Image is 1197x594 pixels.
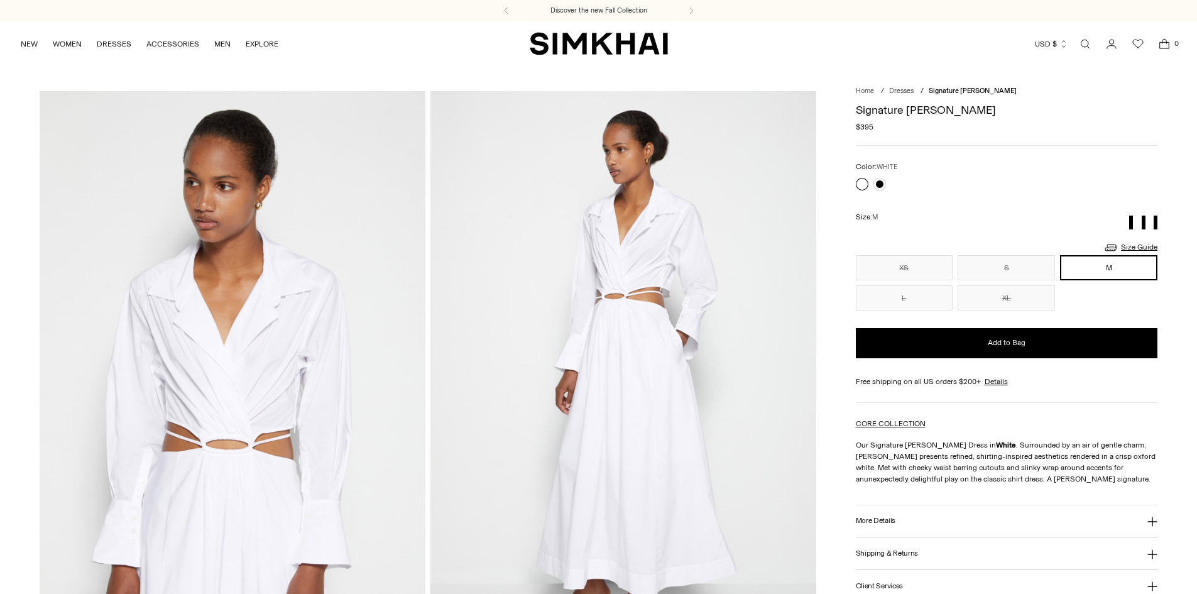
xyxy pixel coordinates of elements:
[864,475,1151,483] span: unexpectedly delightful play on the classic shirt dress. A [PERSON_NAME] signature.
[877,163,897,171] span: WHITE
[1099,31,1124,57] a: Go to the account page
[856,86,1158,97] nav: breadcrumbs
[856,285,953,311] button: L
[856,549,919,558] h3: Shipping & Returns
[958,255,1055,280] button: S
[1035,30,1068,58] button: USD $
[856,121,873,133] span: $395
[53,30,82,58] a: WOMEN
[856,582,904,590] h3: Client Services
[996,441,1016,449] strong: White
[856,328,1158,358] button: Add to Bag
[988,338,1025,348] span: Add to Bag
[550,6,647,16] a: Discover the new Fall Collection
[856,419,926,428] a: CORE COLLECTION
[889,87,914,95] a: Dresses
[856,441,1156,483] span: Our Signature [PERSON_NAME] Dress in . Surrounded by an air of gentle charm, [PERSON_NAME] presen...
[856,376,1158,387] div: Free shipping on all US orders $200+
[214,30,231,58] a: MEN
[1171,38,1182,49] span: 0
[530,31,668,56] a: SIMKHAI
[1060,255,1157,280] button: M
[856,505,1158,537] button: More Details
[856,517,895,525] h3: More Details
[921,86,924,97] div: /
[1152,31,1177,57] a: Open cart modal
[856,87,874,95] a: Home
[246,30,278,58] a: EXPLORE
[21,30,38,58] a: NEW
[1125,31,1151,57] a: Wishlist
[856,161,897,173] label: Color:
[1073,31,1098,57] a: Open search modal
[856,537,1158,569] button: Shipping & Returns
[881,86,884,97] div: /
[856,255,953,280] button: XS
[872,213,878,221] span: M
[856,211,878,223] label: Size:
[958,285,1055,311] button: XL
[146,30,199,58] a: ACCESSORIES
[1103,239,1157,255] a: Size Guide
[97,30,131,58] a: DRESSES
[929,87,1017,95] span: Signature [PERSON_NAME]
[985,376,1008,387] a: Details
[856,104,1158,116] h1: Signature [PERSON_NAME]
